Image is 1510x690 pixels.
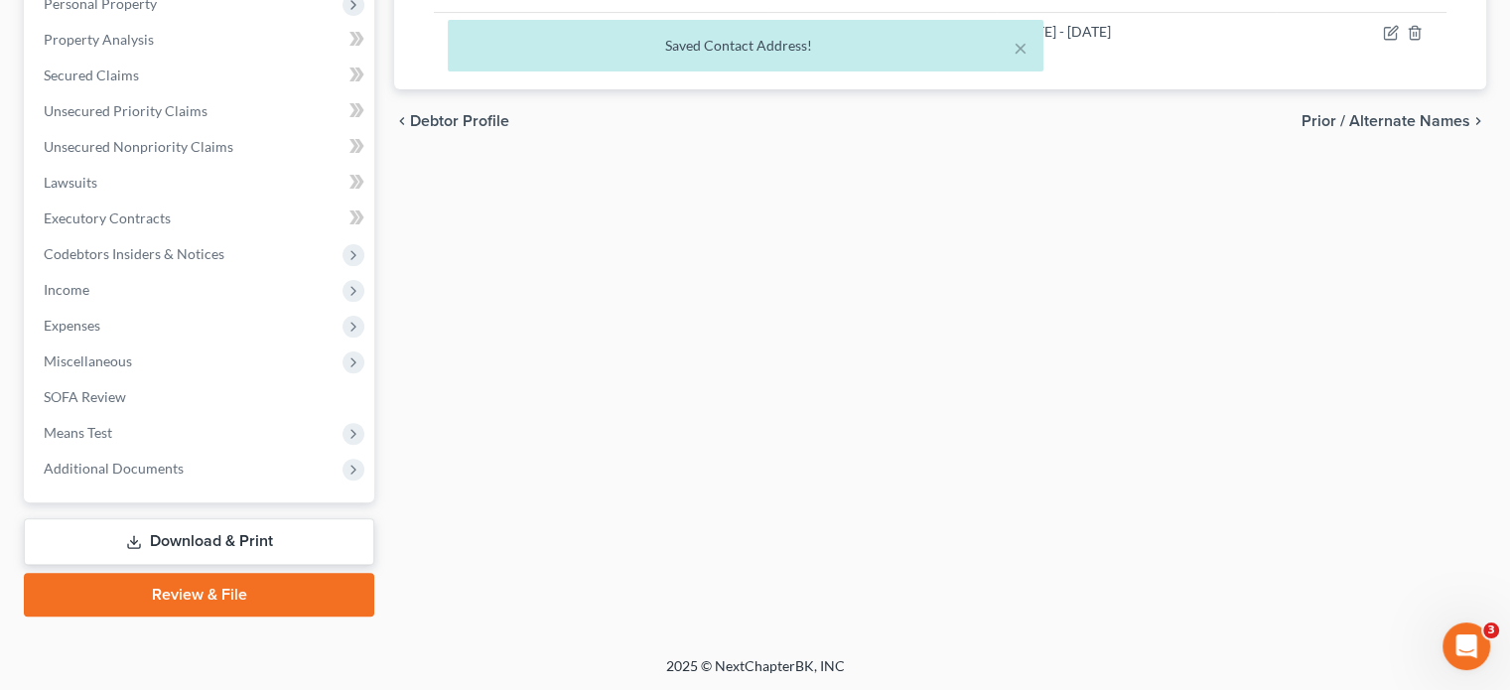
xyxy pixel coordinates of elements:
[1014,36,1028,60] button: ×
[997,12,1276,50] td: [DATE] - [DATE]
[44,352,132,369] span: Miscellaneous
[44,388,126,405] span: SOFA Review
[44,138,233,155] span: Unsecured Nonpriority Claims
[28,93,374,129] a: Unsecured Priority Claims
[44,281,89,298] span: Income
[44,317,100,334] span: Expenses
[28,129,374,165] a: Unsecured Nonpriority Claims
[44,209,171,226] span: Executory Contracts
[1442,622,1490,670] iframe: Intercom live chat
[44,174,97,191] span: Lawsuits
[1302,113,1470,129] span: Prior / Alternate Names
[24,518,374,565] a: Download & Print
[44,424,112,441] span: Means Test
[28,165,374,201] a: Lawsuits
[1483,622,1499,638] span: 3
[1470,113,1486,129] i: chevron_right
[434,12,768,50] td: [STREET_ADDRESS]
[394,113,410,129] i: chevron_left
[394,113,509,129] button: chevron_left Debtor Profile
[1302,113,1486,129] button: Prior / Alternate Names chevron_right
[28,201,374,236] a: Executory Contracts
[44,67,139,83] span: Secured Claims
[410,113,509,129] span: Debtor Profile
[464,36,1028,56] div: Saved Contact Address!
[28,379,374,415] a: SOFA Review
[24,573,374,617] a: Review & File
[768,12,997,50] td: Rent
[44,102,207,119] span: Unsecured Priority Claims
[44,460,184,477] span: Additional Documents
[44,245,224,262] span: Codebtors Insiders & Notices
